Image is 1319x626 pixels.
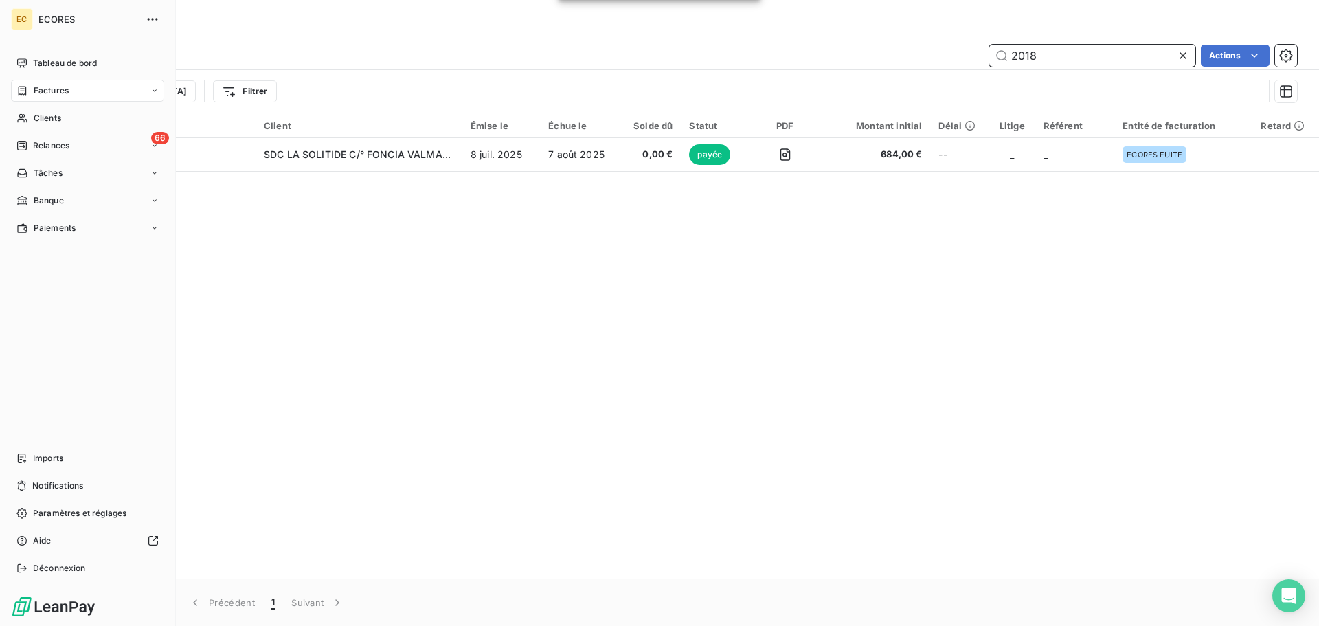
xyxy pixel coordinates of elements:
div: Délai [938,120,980,131]
td: 7 août 2025 [540,138,620,171]
div: Émise le [471,120,532,131]
span: Tableau de bord [33,57,97,69]
span: Imports [33,452,63,465]
span: payée [689,144,730,165]
div: Statut [689,120,740,131]
a: Factures [11,80,164,102]
span: Banque [34,194,64,207]
span: Relances [33,139,69,152]
div: Open Intercom Messenger [1272,579,1305,612]
a: Clients [11,107,164,129]
button: 1 [263,588,283,617]
span: _ [1010,148,1014,160]
button: Actions [1201,45,1270,67]
a: Aide [11,530,164,552]
img: Logo LeanPay [11,596,96,618]
span: 66 [151,132,169,144]
span: Paiements [34,222,76,234]
span: _ [1044,148,1048,160]
input: Rechercher [989,45,1195,67]
div: PDF [756,120,813,131]
a: 66Relances [11,135,164,157]
div: Échue le [548,120,611,131]
div: Client [264,120,454,131]
span: Aide [33,535,52,547]
a: Banque [11,190,164,212]
span: Clients [34,112,61,124]
button: Suivant [283,588,352,617]
a: Paramètres et réglages [11,502,164,524]
a: Imports [11,447,164,469]
div: Entité de facturation [1123,120,1244,131]
a: Paiements [11,217,164,239]
span: Factures [34,85,69,97]
button: Précédent [180,588,263,617]
span: 0,00 € [628,148,673,161]
div: EC [11,8,33,30]
span: ECORES [38,14,137,25]
span: ECORES FUITE [1127,150,1182,159]
a: Tableau de bord [11,52,164,74]
span: SDC LA SOLITIDE C/° FONCIA VALMANTE [264,148,462,160]
td: 8 juil. 2025 [462,138,540,171]
button: Filtrer [213,80,276,102]
span: 1 [271,596,275,610]
div: Litige [997,120,1027,131]
span: Notifications [32,480,83,492]
div: Retard [1261,120,1311,131]
a: Tâches [11,162,164,184]
span: Paramètres et réglages [33,507,126,519]
div: Montant initial [830,120,922,131]
div: Solde dû [628,120,673,131]
span: Tâches [34,167,63,179]
span: Déconnexion [33,562,86,574]
div: Référent [1044,120,1107,131]
td: -- [930,138,989,171]
span: 684,00 € [830,148,922,161]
